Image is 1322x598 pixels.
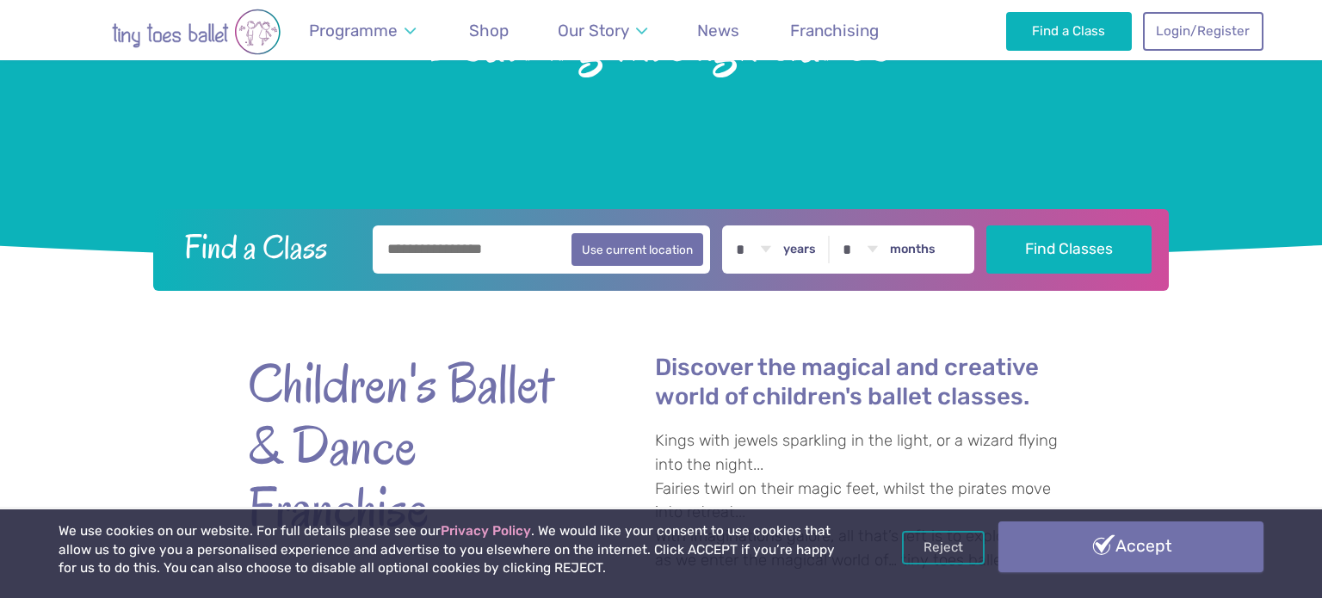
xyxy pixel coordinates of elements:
[460,10,516,51] a: Shop
[469,21,509,40] span: Shop
[697,21,739,40] span: News
[170,225,361,268] h2: Find a Class
[655,353,1074,412] h2: Discover the magical and creative world of children's ballet classes.
[300,10,423,51] a: Programme
[1006,12,1133,50] a: Find a Class
[890,242,936,257] label: months
[441,523,531,539] a: Privacy Policy
[571,233,703,266] button: Use current location
[248,353,558,539] strong: Children's Ballet & Dance Franchise
[986,225,1152,274] button: Find Classes
[30,3,1292,73] span: Learning through dance
[790,21,879,40] span: Franchising
[1143,12,1263,50] a: Login/Register
[550,10,656,51] a: Our Story
[902,531,985,564] a: Reject
[59,9,334,55] img: tiny toes ballet
[558,21,629,40] span: Our Story
[783,242,816,257] label: years
[998,521,1263,571] a: Accept
[781,10,886,51] a: Franchising
[689,10,748,51] a: News
[309,21,398,40] span: Programme
[59,522,842,578] p: We use cookies on our website. For full details please see our . We would like your consent to us...
[655,429,1074,572] p: Kings with jewels sparkling in the light, or a wizard flying into the night... Fairies twirl on t...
